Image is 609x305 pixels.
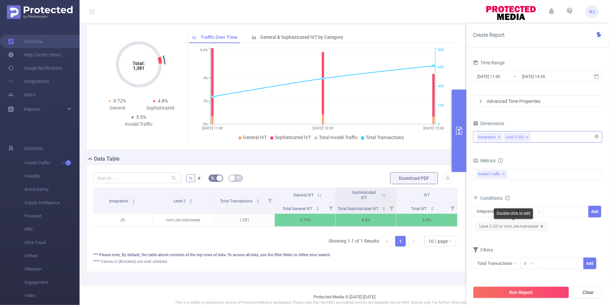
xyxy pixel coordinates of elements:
i: icon: info-circle [505,196,510,200]
i: icon: caret-up [256,198,260,200]
span: Conditions [480,195,510,201]
span: 0.72% [113,98,126,104]
i: icon: right [479,99,483,103]
div: icon: rightAdvanced Time Properties [473,96,602,107]
i: icon: line-chart [192,35,197,39]
div: **** Values in (Brackets) are user attested [93,259,459,265]
tspan: 4% [203,76,208,80]
p: 5.5% [396,214,457,226]
i: icon: caret-up [430,206,434,208]
li: Level 2 (l2) [504,133,531,141]
i: icon: down [537,210,541,214]
button: Run Report [473,286,569,298]
i: icon: close [540,225,544,228]
tspan: 600 [438,65,444,69]
div: Sort [382,206,386,210]
a: Overview [8,35,43,48]
i: icon: close [498,136,501,140]
li: Integration [477,133,503,141]
span: Time Range [473,60,505,65]
span: Attention [25,263,80,276]
tspan: 2% [203,99,208,104]
div: Is [517,206,524,217]
div: *** Please note, By default, the table above consists of the top rows of data. To access all data... [93,252,459,258]
span: 4.8% [158,98,168,104]
p: 1,381 [214,214,274,226]
div: Sort [132,198,136,202]
span: # [198,176,201,181]
i: Filter menu [448,203,457,213]
a: Reports [24,103,40,116]
span: Engagement [25,276,80,289]
i: icon: caret-up [382,206,386,208]
button: Clear [574,286,602,298]
i: Filter menu [387,203,396,213]
h2: Data Table [94,155,120,163]
div: Invalid Traffic [117,121,160,128]
span: Invalid Traffic [477,170,507,179]
i: icon: down [448,239,452,244]
span: Total IVT [411,206,428,211]
span: Click Fraud [25,236,80,249]
span: Level 2 [174,199,187,203]
li: Showing 1-1 of 1 Results [329,236,379,247]
i: icon: right [412,239,416,243]
i: icon: caret-down [132,201,136,203]
tspan: Total: [133,61,145,66]
i: icon: caret-down [430,208,434,210]
span: Invalid Traffic [25,156,80,170]
tspan: 200 [438,103,444,108]
i: icon: caret-down [256,201,260,203]
span: Total General IVT [282,206,313,211]
span: 5.5% [136,114,146,120]
i: icon: info-circle [498,158,503,163]
input: Search... [93,173,181,183]
div: Sort [189,198,193,202]
li: 1 [395,236,406,247]
button: Download PDF [390,172,438,184]
button: Add [588,206,601,217]
span: ✕ [503,170,505,178]
i: icon: caret-down [189,201,193,203]
span: Supply Intelligence [25,196,80,209]
span: Filters [473,247,493,253]
span: Solutions [24,142,43,155]
i: icon: caret-down [382,208,386,210]
span: MRC [25,223,80,236]
button: Add [583,258,596,269]
div: Double click to edit [494,208,533,219]
span: Traffic Over Time [201,35,237,40]
span: Create Report [473,32,505,38]
img: Protected Media [7,5,73,19]
div: Integration [478,133,496,142]
input: Start date [477,72,530,81]
span: Dimensions [473,121,504,126]
a: Help Center (New) [8,48,61,61]
span: % [189,176,192,181]
a: Users [8,88,35,101]
span: General IVT [294,193,314,197]
span: Level 2 (l2) Is 'com.zte.nubrowser' [476,222,548,231]
div: Sort [316,206,320,210]
div: Sort [256,198,260,202]
a: 1 [396,236,405,246]
i: icon: caret-up [132,198,136,200]
div: General [96,105,139,112]
span: Sophisticated IVT [275,135,311,140]
tspan: 1,381 [133,65,145,71]
tspan: 0% [203,122,208,126]
a: Usage Notification [8,61,62,75]
tspan: [DATE] 12:00 [313,126,333,130]
i: icon: close-circle [595,134,599,138]
li: Next Page [408,236,419,247]
i: icon: caret-down [316,208,319,210]
p: 0.72% [275,214,335,226]
div: Sort [430,206,434,210]
p: JS [92,214,153,226]
div: 10 / page [428,236,448,246]
span: Sophisticated IVT [352,190,376,200]
span: Visibility [25,170,80,183]
i: icon: bg-colors [211,176,215,180]
i: icon: caret-up [316,206,319,208]
i: icon: close [525,136,529,140]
